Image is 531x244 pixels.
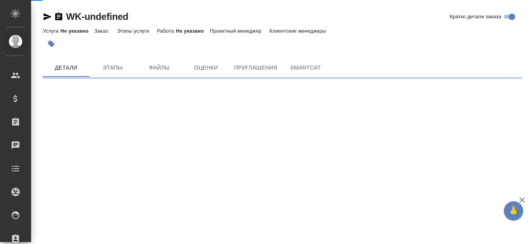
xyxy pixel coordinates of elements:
span: Детали [47,63,85,73]
p: Работа [157,28,176,34]
span: Кратко детали заказа [450,13,501,21]
p: Проектный менеджер [210,28,263,34]
span: Оценки [187,63,225,73]
p: Не указано [60,28,94,34]
button: Скопировать ссылку [54,12,63,21]
p: Клиентские менеджеры [269,28,328,34]
span: Этапы [94,63,131,73]
p: Услуга [43,28,60,34]
a: WK-undefined [66,11,128,22]
p: Заказ: [94,28,111,34]
p: Этапы услуги [117,28,151,34]
p: Не указано [176,28,210,34]
span: Приглашения [234,63,278,73]
button: Добавить тэг [43,35,60,52]
span: SmartCat [287,63,324,73]
button: Скопировать ссылку для ЯМессенджера [43,12,52,21]
span: Файлы [141,63,178,73]
button: 🙏 [504,201,523,221]
span: 🙏 [507,203,520,219]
